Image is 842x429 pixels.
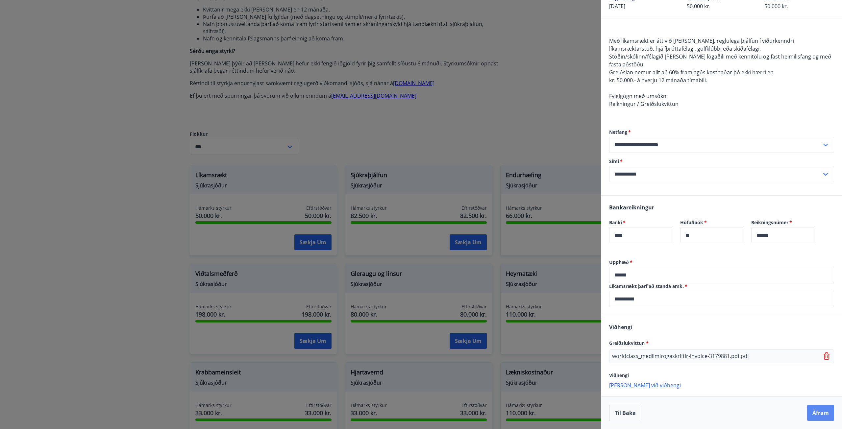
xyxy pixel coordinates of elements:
[609,37,794,52] span: Með líkamsrækt er átt við [PERSON_NAME], reglulega þjálfun í viðurkenndri líkamsræktarstöð, hjá í...
[609,219,672,226] label: Banki
[609,77,707,84] span: kr. 50.000.- á hverju 12 mánaða tímabili.
[609,158,834,165] label: Sími
[609,405,641,421] button: Til baka
[609,204,654,211] span: Bankareikningur
[612,352,749,360] p: worldclass_medlimirogaskriftir-invoice-3179881.pdf.pdf
[687,3,710,10] span: 50.000 kr.
[807,405,834,421] button: Áfram
[609,259,834,266] label: Upphæð
[609,340,649,346] span: Greiðslukvittun
[609,53,831,68] span: Stöðin/skólinn/félagið [PERSON_NAME] lögaðili með kennitölu og fast heimilisfang og með fasta aðs...
[609,283,834,290] label: Líkamsrækt þarf að standa amk.
[764,3,788,10] span: 50.000 kr.
[609,372,629,378] span: Viðhengi
[609,92,668,100] span: Fylgigögn með umsókn:
[609,291,834,307] div: Líkamsrækt þarf að standa amk.
[609,100,679,107] span: Reikningur / Greiðslukvittun
[609,267,834,283] div: Upphæð
[609,3,625,10] span: [DATE]
[680,219,743,226] label: Höfuðbók
[609,382,834,388] p: [PERSON_NAME] við viðhengi
[609,129,834,135] label: Netfang
[609,323,632,331] span: Viðhengi
[609,69,774,76] span: Greiðslan nemur allt að 60% framlagðs kostnaðar þó ekki hærri en
[751,219,814,226] label: Reikningsnúmer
